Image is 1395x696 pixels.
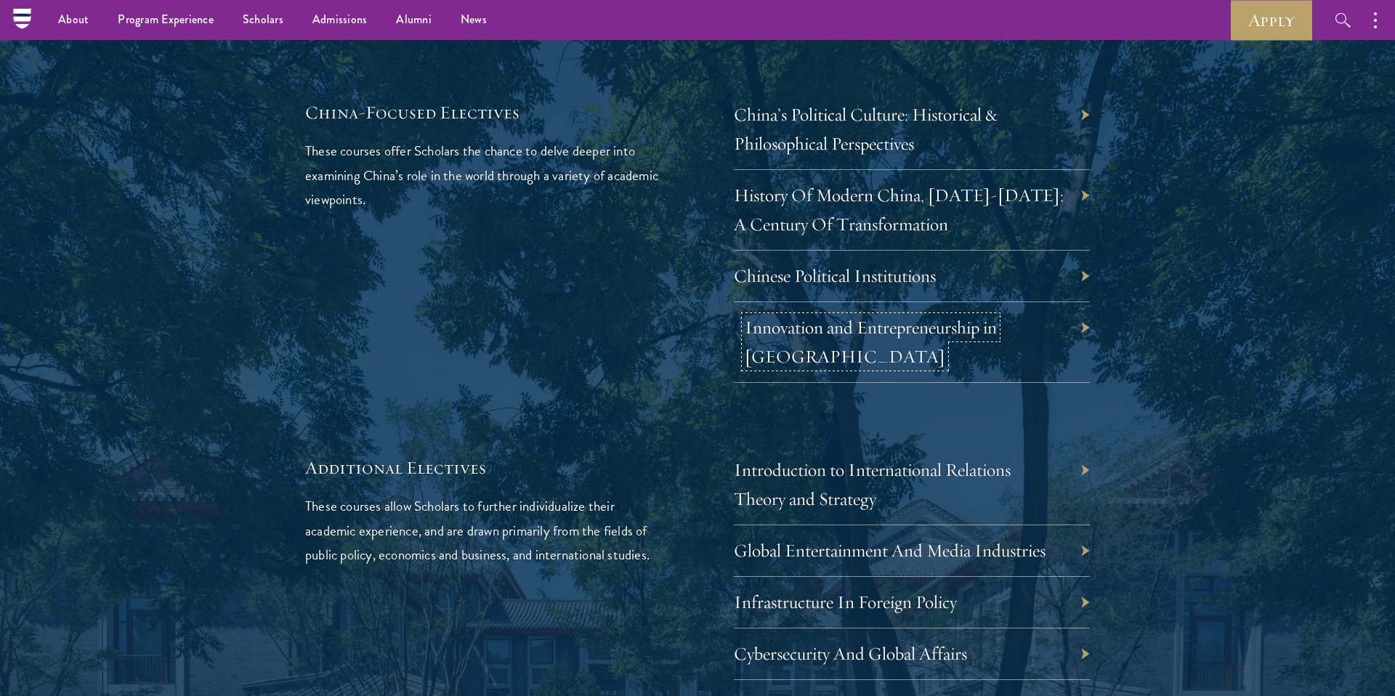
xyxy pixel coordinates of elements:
[734,539,1046,562] a: Global Entertainment And Media Industries
[734,458,1011,510] a: Introduction to International Relations Theory and Strategy
[745,316,997,368] a: Innovation and Entrepreneurship in [GEOGRAPHIC_DATA]
[305,100,661,125] h5: China-Focused Electives
[305,456,661,480] h5: Additional Electives
[734,264,936,287] a: Chinese Political Institutions
[734,591,957,613] a: Infrastructure In Foreign Policy
[305,494,661,566] p: These courses allow Scholars to further individualize their academic experience, and are drawn pr...
[734,103,998,155] a: China’s Political Culture: Historical & Philosophical Perspectives
[305,139,661,211] p: These courses offer Scholars the chance to delve deeper into examining China’s role in the world ...
[734,642,967,665] a: Cybersecurity And Global Affairs
[734,184,1064,235] a: History Of Modern China, [DATE]-[DATE]: A Century Of Transformation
